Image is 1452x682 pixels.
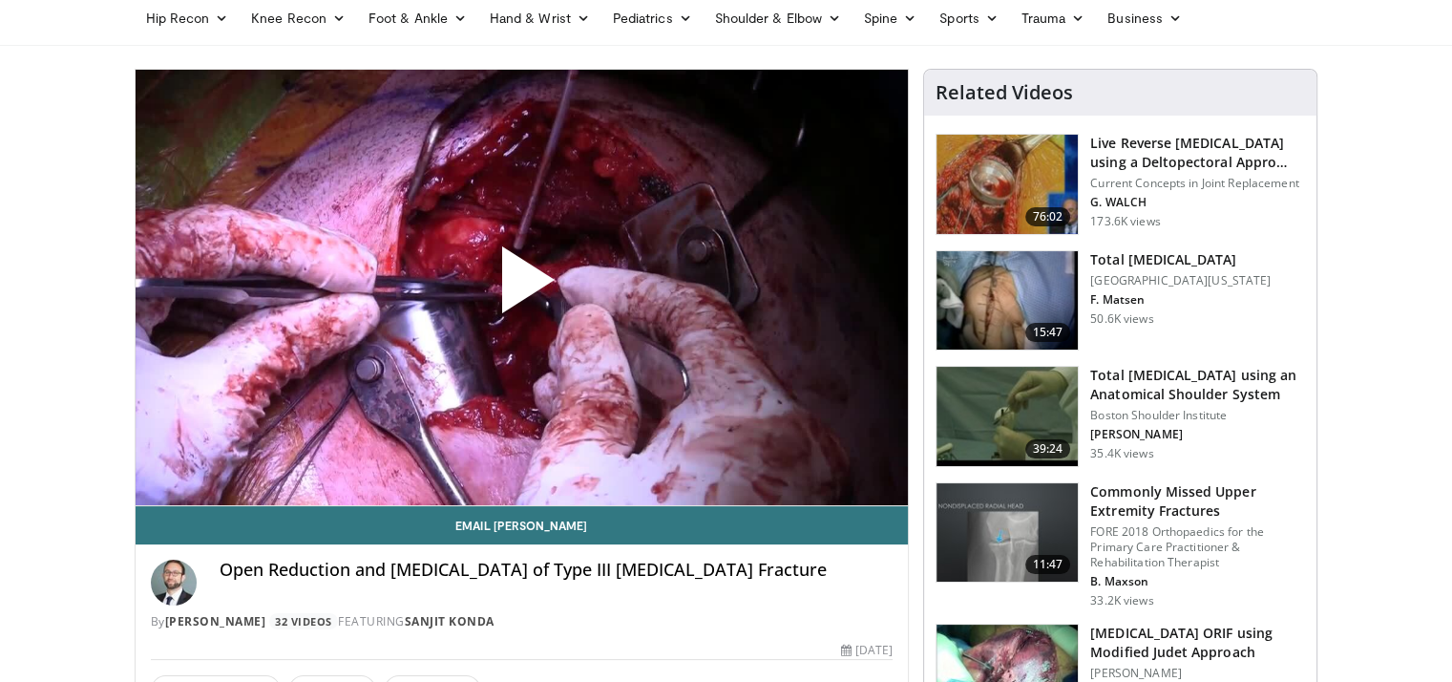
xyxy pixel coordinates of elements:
video-js: Video Player [136,70,909,506]
img: 38826_0000_3.png.150x105_q85_crop-smart_upscale.jpg [936,251,1078,351]
img: b2c65235-e098-4cd2-ab0f-914df5e3e270.150x105_q85_crop-smart_upscale.jpg [936,483,1078,583]
h3: Live Reverse [MEDICAL_DATA] using a Deltopectoral Appro… [1090,134,1305,172]
span: 76:02 [1025,207,1071,226]
p: 33.2K views [1090,593,1153,608]
a: 11:47 Commonly Missed Upper Extremity Fractures FORE 2018 Orthopaedics for the Primary Care Pract... [936,482,1305,608]
span: 39:24 [1025,439,1071,458]
div: By FEATURING [151,613,894,630]
img: 38824_0000_3.png.150x105_q85_crop-smart_upscale.jpg [936,367,1078,466]
p: B. Maxson [1090,574,1305,589]
h3: Total [MEDICAL_DATA] using an Anatomical Shoulder System [1090,366,1305,404]
h3: Commonly Missed Upper Extremity Fractures [1090,482,1305,521]
p: [PERSON_NAME] [1090,427,1305,442]
a: Email [PERSON_NAME] [136,506,909,544]
h4: Open Reduction and [MEDICAL_DATA] of Type III [MEDICAL_DATA] Fracture [220,560,894,581]
img: Avatar [151,560,197,606]
h3: Total [MEDICAL_DATA] [1090,250,1271,269]
button: Play Video [349,194,693,381]
p: G. WALCH [1090,195,1305,210]
a: Sanjit Konda [405,613,495,629]
p: [GEOGRAPHIC_DATA][US_STATE] [1090,273,1271,288]
p: Boston Shoulder Institute [1090,408,1305,423]
img: 684033_3.png.150x105_q85_crop-smart_upscale.jpg [936,135,1078,234]
span: 11:47 [1025,555,1071,574]
a: 15:47 Total [MEDICAL_DATA] [GEOGRAPHIC_DATA][US_STATE] F. Matsen 50.6K views [936,250,1305,352]
p: FORE 2018 Orthopaedics for the Primary Care Practitioner & Rehabilitation Therapist [1090,524,1305,570]
a: 39:24 Total [MEDICAL_DATA] using an Anatomical Shoulder System Boston Shoulder Institute [PERSON_... [936,366,1305,467]
p: Current Concepts in Joint Replacement [1090,176,1305,191]
div: [DATE] [841,642,893,659]
a: 32 Videos [269,613,339,629]
h3: [MEDICAL_DATA] ORIF using Modified Judet Approach [1090,624,1305,662]
a: [PERSON_NAME] [165,613,266,629]
span: 15:47 [1025,323,1071,342]
h4: Related Videos [936,81,1073,104]
p: [PERSON_NAME] [1090,666,1305,681]
p: 35.4K views [1090,446,1153,461]
a: 76:02 Live Reverse [MEDICAL_DATA] using a Deltopectoral Appro… Current Concepts in Joint Replacem... [936,134,1305,235]
p: 173.6K views [1090,214,1160,229]
p: F. Matsen [1090,292,1271,308]
p: 50.6K views [1090,311,1153,327]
